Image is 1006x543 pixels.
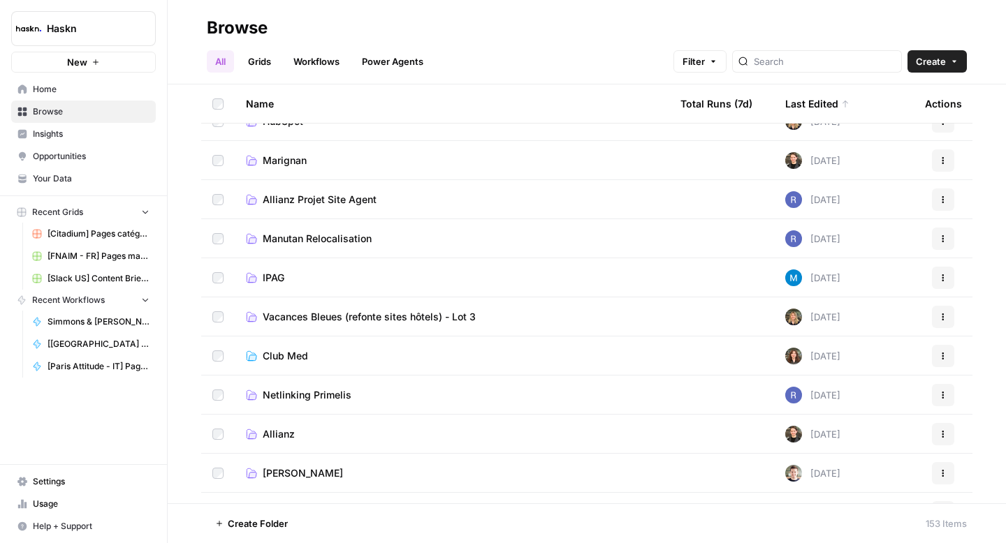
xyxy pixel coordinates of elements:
a: Allianz Projet Site Agent [246,193,658,207]
span: Recent Grids [32,206,83,218]
span: [PERSON_NAME] [263,466,343,480]
span: Haskn [47,22,131,36]
span: Marignan [263,154,307,168]
button: Create Folder [207,512,296,535]
span: [Paris Attitude - IT] Pages locales [48,360,150,373]
a: Settings [11,470,156,493]
img: ziyu4k121h9vid6fczkx3ylgkuqx [785,308,802,325]
span: Manutan Relocalisation [263,232,372,246]
a: Simmons & [PERSON_NAME] - Optimization pages for LLMs [26,311,156,333]
img: u6bh93quptsxrgw026dpd851kwjs [785,230,802,247]
a: [[GEOGRAPHIC_DATA] Attitude - DE] Pages locales [26,333,156,355]
span: Insights [33,128,150,140]
a: Browse [11,101,156,123]
div: [DATE] [785,348,840,364]
a: IPAG [246,271,658,285]
button: New [11,52,156,73]
div: [DATE] [785,269,840,286]
img: u6bh93quptsxrgw026dpd851kwjs [785,387,802,403]
span: Create [916,54,946,68]
span: Vacances Bleues (refonte sites hôtels) - Lot 3 [263,310,476,324]
button: Recent Workflows [11,290,156,311]
a: Club Med [246,349,658,363]
span: Your Data [33,172,150,185]
span: Opportunities [33,150,150,163]
span: Home [33,83,150,96]
span: Settings [33,475,150,488]
img: Haskn Logo [16,16,41,41]
a: [PERSON_NAME] [246,466,658,480]
a: Workflows [285,50,348,73]
span: Club Med [263,349,308,363]
div: [DATE] [785,465,840,482]
a: Grids [240,50,279,73]
a: Power Agents [353,50,432,73]
img: wbc4lf7e8no3nva14b2bd9f41fnh [785,348,802,364]
span: [FNAIM - FR] Pages maison à vendre + ville - 150-300 mots Grid [48,250,150,262]
div: Last Edited [785,84,850,123]
a: [Slack US] Content Brief & Content Generation - Creation [26,267,156,290]
button: Create [907,50,967,73]
a: All [207,50,234,73]
a: Opportunities [11,145,156,168]
a: [FNAIM - FR] Pages maison à vendre + ville - 150-300 mots Grid [26,245,156,267]
div: Browse [207,17,268,39]
span: Filter [683,54,705,68]
div: [DATE] [785,152,840,169]
div: [DATE] [785,387,840,403]
div: [DATE] [785,191,840,208]
img: u6bh93quptsxrgw026dpd851kwjs [785,191,802,208]
img: xlx1vc11lo246mpl6i14p9z1ximr [785,269,802,286]
a: [Paris Attitude - IT] Pages locales [26,355,156,378]
span: Browse [33,105,150,118]
a: Netlinking Primelis [246,388,658,402]
a: Usage [11,493,156,515]
span: Allianz [263,427,295,441]
span: [Citadium] Pages catégorie [48,228,150,240]
button: Filter [673,50,727,73]
a: [Citadium] Pages catégorie [26,223,156,245]
img: 5szy29vhbbb2jvrzb4fwf88ktdwm [785,465,802,482]
span: New [67,55,87,69]
div: Total Runs (7d) [680,84,752,123]
span: Simmons & [PERSON_NAME] - Optimization pages for LLMs [48,315,150,328]
span: Recent Workflows [32,294,105,306]
button: Workspace: Haskn [11,11,156,46]
span: Help + Support [33,520,150,533]
a: Vacances Bleues (refonte sites hôtels) - Lot 3 [246,310,658,324]
span: [Slack US] Content Brief & Content Generation - Creation [48,272,150,285]
a: Insights [11,123,156,145]
div: [DATE] [785,426,840,442]
span: IPAG [263,271,284,285]
div: [DATE] [785,230,840,247]
button: Help + Support [11,515,156,537]
span: Create Folder [228,516,288,530]
div: Actions [925,84,962,123]
span: [[GEOGRAPHIC_DATA] Attitude - DE] Pages locales [48,338,150,350]
div: Name [246,84,658,123]
div: 153 Items [926,516,967,530]
img: uhgcgt6zpiex4psiaqgkk0ok3li6 [785,152,802,169]
button: Recent Grids [11,202,156,223]
a: Your Data [11,168,156,190]
div: [DATE] [785,308,840,325]
a: Manutan Relocalisation [246,232,658,246]
span: Netlinking Primelis [263,388,351,402]
span: Usage [33,498,150,510]
a: Marignan [246,154,658,168]
a: Allianz [246,427,658,441]
input: Search [754,54,896,68]
a: Home [11,78,156,101]
img: uhgcgt6zpiex4psiaqgkk0ok3li6 [785,426,802,442]
span: Allianz Projet Site Agent [263,193,377,207]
